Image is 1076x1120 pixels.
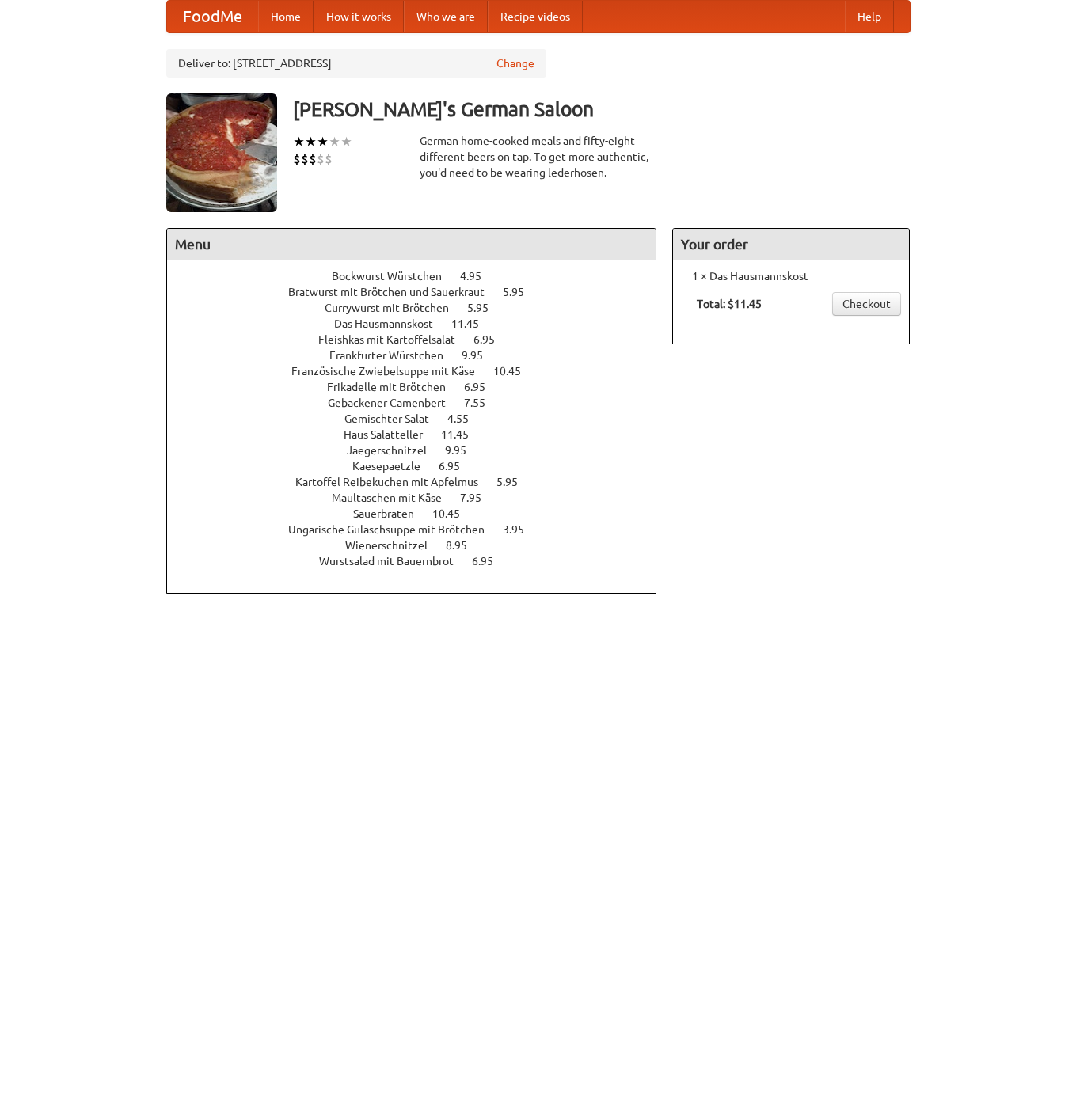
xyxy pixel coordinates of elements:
h4: Menu [167,229,656,260]
li: 1 × Das Hausmannskost [681,268,901,284]
a: Gemischter Salat 4.55 [344,412,498,425]
b: Total: $11.45 [697,298,762,310]
a: Recipe videos [488,1,583,32]
li: ★ [305,133,317,150]
span: 3.95 [503,523,540,536]
span: 6.95 [464,381,501,393]
a: Kartoffel Reibekuchen mit Apfelmus 5.95 [295,476,547,488]
span: Jaegerschnitzel [347,444,443,457]
li: $ [309,150,317,168]
a: Bockwurst Würstchen 4.95 [332,270,511,283]
span: Französische Zwiebelsuppe mit Käse [291,365,491,378]
span: Gebackener Camenbert [328,397,462,409]
span: Frankfurter Würstchen [329,349,459,362]
a: Wurstsalad mit Bauernbrot 6.95 [319,555,523,568]
a: Das Hausmannskost 11.45 [334,317,508,330]
span: 10.45 [432,507,476,520]
span: Kartoffel Reibekuchen mit Apfelmus [295,476,494,488]
span: 6.95 [473,333,511,346]
a: Kaesepaetzle 6.95 [352,460,489,473]
a: Change [496,55,534,71]
div: Deliver to: [STREET_ADDRESS] [166,49,546,78]
h3: [PERSON_NAME]'s German Saloon [293,93,911,125]
li: ★ [340,133,352,150]
span: 6.95 [439,460,476,473]
span: Wienerschnitzel [345,539,443,552]
a: Fleishkas mit Kartoffelsalat 6.95 [318,333,524,346]
span: Haus Salatteller [344,428,439,441]
span: 5.95 [503,286,540,298]
li: ★ [293,133,305,150]
span: 5.95 [467,302,504,314]
li: $ [317,150,325,168]
a: Help [845,1,894,32]
a: Sauerbraten 10.45 [353,507,489,520]
a: Checkout [832,292,901,316]
img: angular.jpg [166,93,277,212]
li: $ [293,150,301,168]
a: Maultaschen mit Käse 7.95 [332,492,511,504]
a: Who we are [404,1,488,32]
span: Sauerbraten [353,507,430,520]
span: 4.55 [447,412,485,425]
span: 5.95 [496,476,534,488]
a: Currywurst mit Brötchen 5.95 [325,302,518,314]
a: FoodMe [167,1,258,32]
a: Frankfurter Würstchen 9.95 [329,349,512,362]
a: Gebackener Camenbert 7.55 [328,397,515,409]
a: Bratwurst mit Brötchen und Sauerkraut 5.95 [288,286,553,298]
a: Wienerschnitzel 8.95 [345,539,496,552]
li: $ [325,150,333,168]
a: Jaegerschnitzel 9.95 [347,444,496,457]
a: How it works [314,1,404,32]
li: ★ [317,133,329,150]
span: 9.95 [462,349,499,362]
li: $ [301,150,309,168]
a: Home [258,1,314,32]
span: Fleishkas mit Kartoffelsalat [318,333,471,346]
a: Haus Salatteller 11.45 [344,428,498,441]
span: Kaesepaetzle [352,460,436,473]
span: Wurstsalad mit Bauernbrot [319,555,470,568]
span: 11.45 [451,317,495,330]
h4: Your order [673,229,909,260]
a: Frikadelle mit Brötchen 6.95 [327,381,515,393]
span: 9.95 [445,444,482,457]
span: 4.95 [460,270,497,283]
span: Ungarische Gulaschsuppe mit Brötchen [288,523,500,536]
span: Bratwurst mit Brötchen und Sauerkraut [288,286,500,298]
span: Das Hausmannskost [334,317,449,330]
span: Frikadelle mit Brötchen [327,381,462,393]
span: 10.45 [493,365,537,378]
span: Gemischter Salat [344,412,445,425]
span: 8.95 [446,539,483,552]
span: 7.95 [460,492,497,504]
span: 11.45 [441,428,485,441]
li: ★ [329,133,340,150]
span: Maultaschen mit Käse [332,492,458,504]
div: German home-cooked meals and fifty-eight different beers on tap. To get more authentic, you'd nee... [420,133,657,180]
a: Französische Zwiebelsuppe mit Käse 10.45 [291,365,550,378]
span: Currywurst mit Brötchen [325,302,465,314]
span: 6.95 [472,555,509,568]
span: 7.55 [464,397,501,409]
a: Ungarische Gulaschsuppe mit Brötchen 3.95 [288,523,553,536]
span: Bockwurst Würstchen [332,270,458,283]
